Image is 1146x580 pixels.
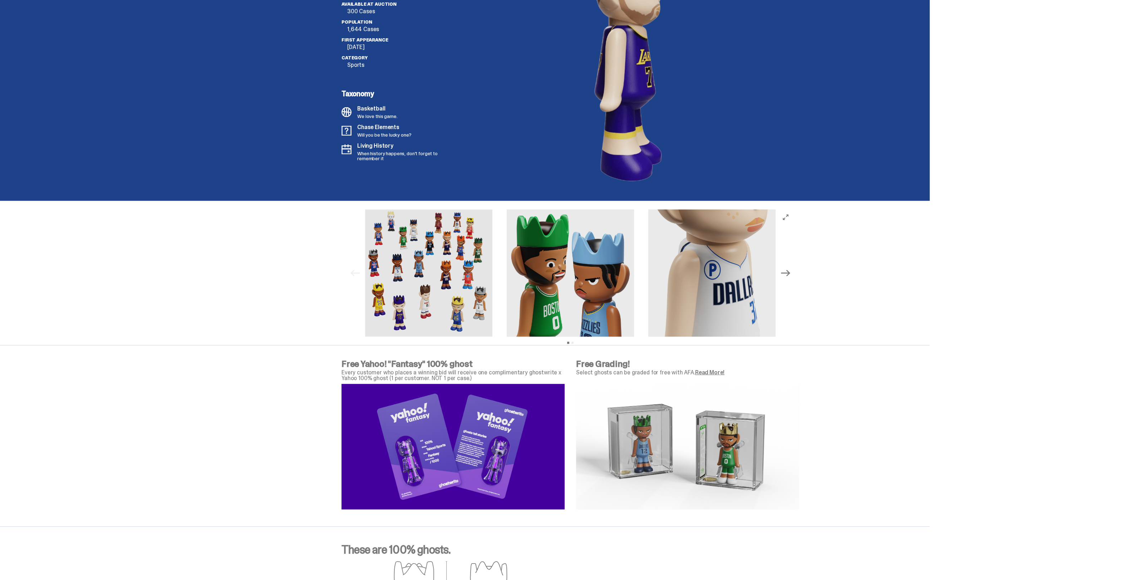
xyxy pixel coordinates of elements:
p: Will you be the lucky one? [357,132,411,137]
p: When history happens, don't forget to remember it [357,151,452,161]
button: View slide 2 [571,342,574,344]
p: These are 100% ghosts. [341,544,799,561]
p: Basketball [357,106,397,112]
span: First Appearance [341,37,388,43]
p: Living History [357,143,452,149]
p: [DATE] [347,44,456,50]
p: 1,644 Cases [347,26,456,32]
button: Next [778,265,793,281]
img: NBA-MG-Prospect.png [648,210,776,337]
span: Population [341,19,372,25]
p: Every customer who places a winning bid will receive one complimentary ghostwrite x Yahoo 100% gh... [341,370,565,381]
p: Select ghosts can be graded for free with AFA. [576,370,799,375]
p: 300 Cases [347,9,456,14]
button: View full-screen [781,213,790,222]
p: Free Grading! [576,360,799,368]
a: Read More! [695,369,724,376]
p: Taxonomy [341,90,452,97]
img: NBA-MG-All.png [365,210,492,337]
span: Available at Auction [341,1,397,7]
img: NBA-AFA-Graded-Slab.png [576,384,799,510]
span: Category [341,55,368,61]
p: Free Yahoo! "Fantasy" 100% ghost [341,360,565,368]
img: NBA-MG-BaseVictory-ezgif.com-optipng.png [507,210,634,337]
p: Chase Elements [357,124,411,130]
p: We love this game. [357,114,397,119]
button: View slide 1 [567,342,569,344]
p: Sports [347,62,456,68]
img: Yahoo%20Fantasy%20Creative%20for%20nba%20PDP-04.png [341,384,565,510]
